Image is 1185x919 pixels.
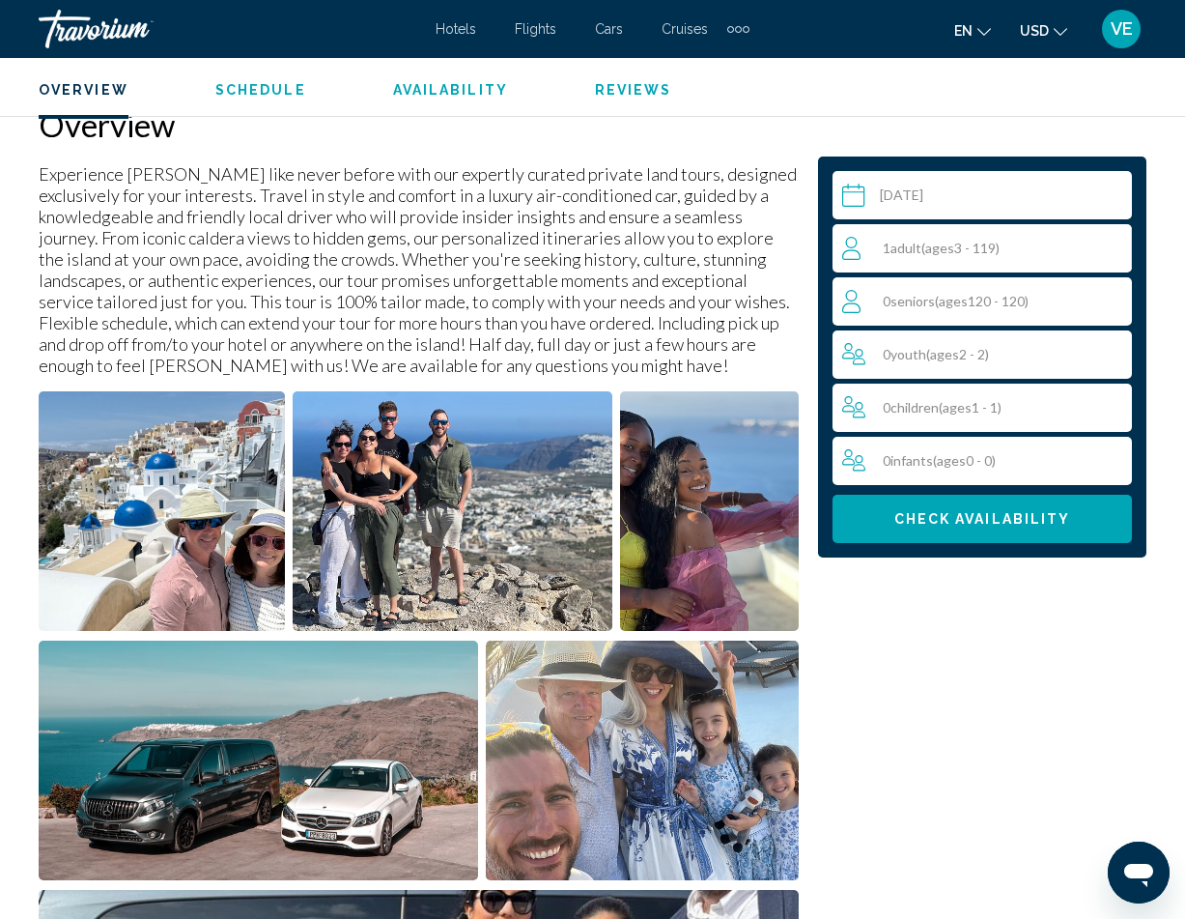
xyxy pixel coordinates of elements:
span: 0 [883,293,1029,309]
span: Availability [393,82,508,98]
button: Open full-screen image slider [39,640,478,881]
button: Travelers: 1 adult, 0 children [832,224,1132,485]
span: ( 0 - 0) [933,452,996,469]
p: Experience [PERSON_NAME] like never before with our expertly curated private land tours, designed... [39,163,799,376]
span: Reviews [595,82,672,98]
button: Open full-screen image slider [486,640,800,881]
button: Change language [954,16,991,44]
span: ( 2 - 2) [926,346,989,362]
span: ages [930,346,959,362]
span: Schedule [215,82,306,98]
button: Open full-screen image slider [620,390,799,632]
span: ages [943,399,972,416]
span: ages [939,293,968,309]
span: Adult [890,240,921,256]
a: Flights [515,21,556,37]
button: Reviews [595,81,672,99]
a: Travorium [39,10,416,48]
span: 0 [883,399,1002,416]
span: Infants [890,452,933,469]
span: VE [1111,19,1133,39]
span: 0 [883,346,989,362]
span: USD [1020,23,1049,39]
iframe: Button to launch messaging window [1108,842,1170,904]
h2: Overview [39,105,799,144]
button: Schedule [215,81,306,99]
button: Change currency [1020,16,1067,44]
button: Check Availability [832,495,1132,543]
span: Check Availability [894,512,1071,528]
a: Cruises [662,21,708,37]
span: ( 3 - 119) [921,240,1000,256]
button: Open full-screen image slider [293,390,611,632]
span: ages [937,452,966,469]
span: ( 120 - 120) [935,293,1029,309]
button: Open full-screen image slider [39,390,285,632]
span: Children [890,399,939,416]
a: Cars [595,21,623,37]
span: 1 [883,240,1000,256]
span: Seniors [890,293,935,309]
a: Hotels [436,21,476,37]
button: Overview [39,81,128,99]
button: User Menu [1096,9,1146,49]
button: Availability [393,81,508,99]
span: Overview [39,82,128,98]
button: Extra navigation items [727,14,749,44]
span: ages [925,240,954,256]
span: Youth [890,346,926,362]
span: en [954,23,973,39]
span: ( 1 - 1) [939,399,1002,416]
span: 0 [883,452,996,469]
